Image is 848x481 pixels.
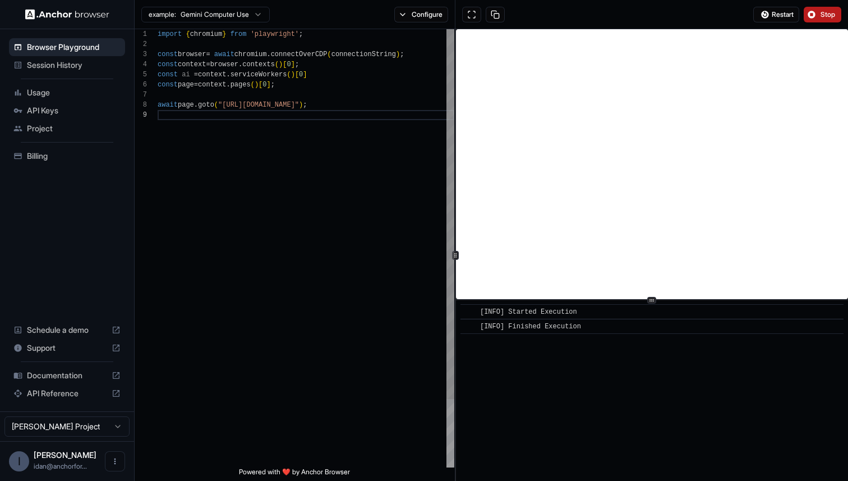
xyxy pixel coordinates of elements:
[291,71,295,79] span: )
[821,10,836,19] span: Stop
[27,59,121,71] span: Session History
[255,81,259,89] span: )
[9,120,125,138] div: Project
[27,150,121,162] span: Billing
[25,9,109,20] img: Anchor Logo
[158,81,178,89] span: const
[295,71,299,79] span: [
[194,71,198,79] span: =
[804,7,841,22] button: Stop
[27,324,107,336] span: Schedule a demo
[9,367,125,384] div: Documentation
[27,42,121,53] span: Browser Playground
[210,61,238,68] span: browser
[231,71,287,79] span: serviceWorkers
[178,61,206,68] span: context
[135,80,147,90] div: 6
[178,81,194,89] span: page
[303,101,307,109] span: ;
[135,110,147,120] div: 9
[135,90,147,100] div: 7
[242,61,275,68] span: contexts
[9,384,125,402] div: API Reference
[135,29,147,39] div: 1
[772,10,794,19] span: Restart
[9,339,125,357] div: Support
[279,61,283,68] span: )
[34,450,96,460] span: Idan Raman
[275,61,279,68] span: (
[259,81,262,89] span: [
[251,30,299,38] span: 'playwright'
[396,51,400,58] span: )
[218,101,299,109] span: "[URL][DOMAIN_NAME]"
[198,81,226,89] span: context
[198,71,226,79] span: context
[299,71,303,79] span: 0
[182,71,190,79] span: ai
[287,71,291,79] span: (
[158,30,182,38] span: import
[480,323,581,331] span: [INFO] Finished Execution
[27,87,121,98] span: Usage
[194,101,198,109] span: .
[234,51,267,58] span: chromium
[158,61,178,68] span: const
[27,388,107,399] span: API Reference
[303,71,307,79] span: ]
[239,468,350,481] span: Powered with ❤️ by Anchor Browser
[226,81,230,89] span: .
[753,7,799,22] button: Restart
[462,7,481,22] button: Open in full screen
[271,81,275,89] span: ;
[27,370,107,381] span: Documentation
[486,7,505,22] button: Copy session ID
[466,306,472,318] span: ​
[135,59,147,70] div: 4
[231,30,247,38] span: from
[299,101,303,109] span: )
[190,30,223,38] span: chromium
[9,451,29,471] div: I
[135,100,147,110] div: 8
[178,51,206,58] span: browser
[231,81,251,89] span: pages
[266,51,270,58] span: .
[9,56,125,74] div: Session History
[287,61,291,68] span: 0
[226,71,230,79] span: .
[206,61,210,68] span: =
[149,10,176,19] span: example:
[331,51,396,58] span: connectionString
[34,462,87,470] span: idan@anchorforge.io
[158,51,178,58] span: const
[214,101,218,109] span: (
[271,51,328,58] span: connectOverCDP
[9,102,125,120] div: API Keys
[238,61,242,68] span: .
[9,321,125,339] div: Schedule a demo
[400,51,404,58] span: ;
[291,61,295,68] span: ]
[283,61,287,68] span: [
[105,451,125,471] button: Open menu
[9,84,125,102] div: Usage
[466,321,472,332] span: ​
[158,101,178,109] span: await
[27,123,121,134] span: Project
[214,51,234,58] span: await
[186,30,190,38] span: {
[27,105,121,116] span: API Keys
[251,81,255,89] span: (
[480,308,577,316] span: [INFO] Started Execution
[299,30,303,38] span: ;
[262,81,266,89] span: 0
[178,101,194,109] span: page
[9,38,125,56] div: Browser Playground
[198,101,214,109] span: goto
[135,70,147,80] div: 5
[135,49,147,59] div: 3
[328,51,331,58] span: (
[206,51,210,58] span: =
[9,147,125,165] div: Billing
